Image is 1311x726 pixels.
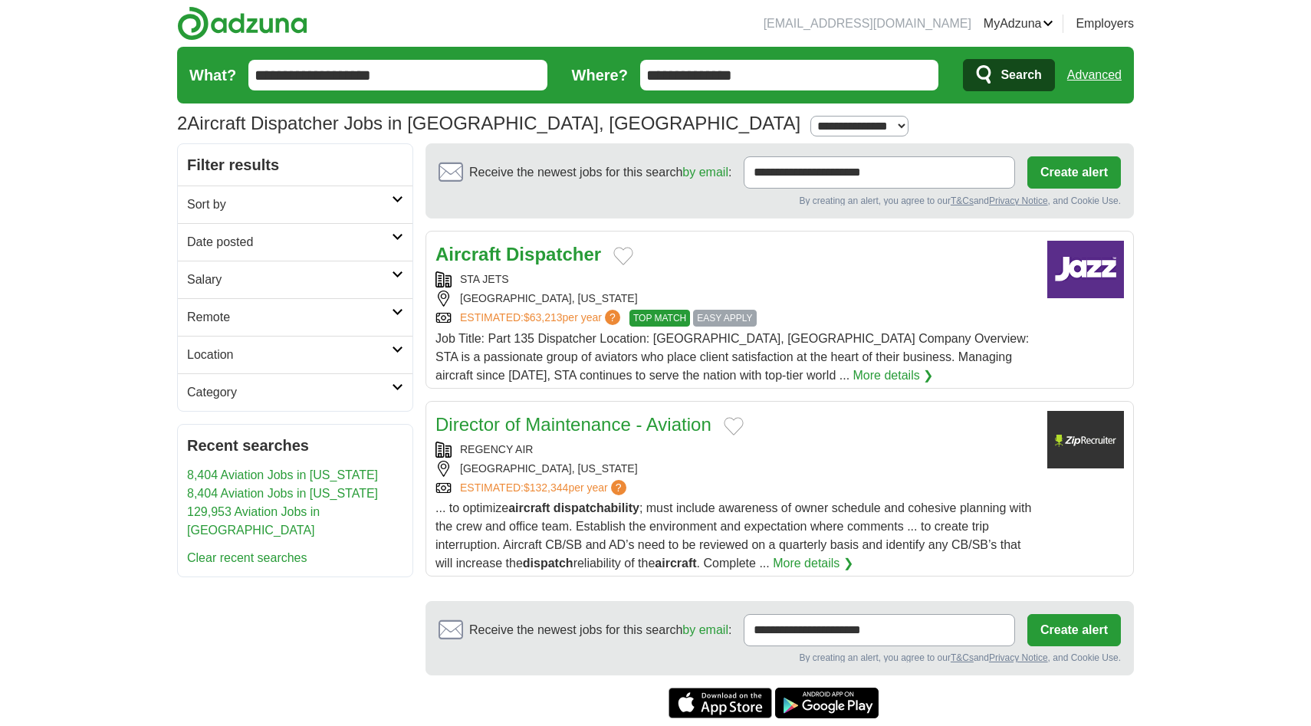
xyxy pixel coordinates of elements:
[951,195,974,206] a: T&Cs
[460,480,629,496] a: ESTIMATED:$132,344per year?
[611,480,626,495] span: ?
[1047,241,1124,298] img: Company logo
[1076,15,1134,33] a: Employers
[435,271,1035,287] div: STA JETS
[1027,614,1121,646] button: Create alert
[187,308,392,327] h2: Remote
[189,64,236,87] label: What?
[554,501,639,514] strong: dispatchability
[963,59,1054,91] button: Search
[524,311,563,324] span: $63,213
[1027,156,1121,189] button: Create alert
[178,261,412,298] a: Salary
[187,346,392,364] h2: Location
[572,64,628,87] label: Where?
[524,481,568,494] span: $132,344
[178,186,412,223] a: Sort by
[435,291,1035,307] div: [GEOGRAPHIC_DATA], [US_STATE]
[435,461,1035,477] div: [GEOGRAPHIC_DATA], [US_STATE]
[469,621,731,639] span: Receive the newest jobs for this search :
[187,383,392,402] h2: Category
[764,15,971,33] li: [EMAIL_ADDRESS][DOMAIN_NAME]
[951,652,974,663] a: T&Cs
[682,166,728,179] a: by email
[724,417,744,435] button: Add to favorite jobs
[177,113,800,133] h1: Aircraft Dispatcher Jobs in [GEOGRAPHIC_DATA], [GEOGRAPHIC_DATA]
[187,434,403,457] h2: Recent searches
[435,244,601,264] a: Aircraft Dispatcher
[989,195,1048,206] a: Privacy Notice
[775,688,879,718] a: Get the Android app
[989,652,1048,663] a: Privacy Notice
[605,310,620,325] span: ?
[469,163,731,182] span: Receive the newest jobs for this search :
[187,271,392,289] h2: Salary
[187,505,320,537] a: 129,953 Aviation Jobs in [GEOGRAPHIC_DATA]
[187,195,392,214] h2: Sort by
[178,336,412,373] a: Location
[439,651,1121,662] div: By creating an alert, you agree to our and , and Cookie Use.
[506,244,601,264] strong: Dispatcher
[178,298,412,336] a: Remote
[435,244,501,264] strong: Aircraft
[508,501,550,514] strong: aircraft
[613,247,633,265] button: Add to favorite jobs
[435,501,1031,570] span: ... to optimize ; must include awareness of owner schedule and cohesive planning with the crew an...
[629,310,690,327] span: TOP MATCH
[460,310,623,327] a: ESTIMATED:$63,213per year?
[1001,60,1041,90] span: Search
[439,194,1121,205] div: By creating an alert, you agree to our and , and Cookie Use.
[178,373,412,411] a: Category
[1067,60,1122,90] a: Advanced
[187,487,378,500] a: 8,404 Aviation Jobs in [US_STATE]
[655,557,696,570] strong: aircraft
[523,557,573,570] strong: dispatch
[178,223,412,261] a: Date posted
[177,6,307,41] img: Adzuna logo
[178,144,412,186] h2: Filter results
[187,468,378,481] a: 8,404 Aviation Jobs in [US_STATE]
[435,442,1035,458] div: REGENCY AIR
[187,233,392,251] h2: Date posted
[669,688,772,718] a: Get the iPhone app
[853,366,934,385] a: More details ❯
[177,110,187,137] span: 2
[984,15,1054,33] a: MyAdzuna
[435,332,1029,382] span: Job Title: Part 135 Dispatcher Location: [GEOGRAPHIC_DATA], [GEOGRAPHIC_DATA] Company Overview: S...
[682,623,728,636] a: by email
[187,551,307,564] a: Clear recent searches
[435,414,711,435] a: Director of Maintenance - Aviation
[773,554,853,573] a: More details ❯
[1047,411,1124,468] img: Company logo
[693,310,756,327] span: EASY APPLY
